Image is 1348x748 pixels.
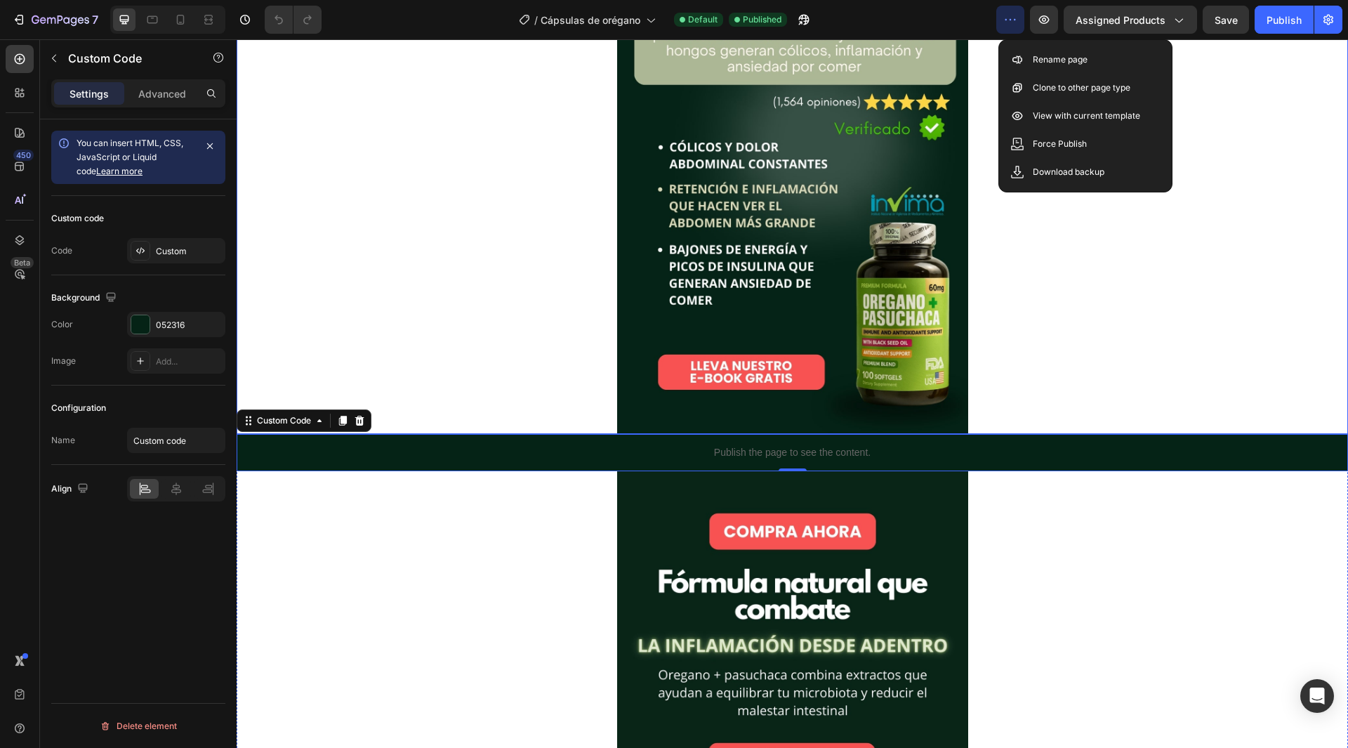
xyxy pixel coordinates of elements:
span: Default [688,13,718,26]
span: Save [1215,14,1238,26]
p: Settings [70,86,109,101]
div: Undo/Redo [265,6,322,34]
div: Color [51,318,73,331]
p: Custom Code [68,50,187,67]
div: Add... [156,355,222,368]
div: Beta [11,257,34,268]
div: Background [51,289,119,308]
div: Publish [1267,13,1302,27]
span: Assigned Products [1076,13,1165,27]
div: Name [51,434,75,447]
a: Learn more [96,166,143,176]
span: Published [743,13,781,26]
div: Custom Code [18,375,77,388]
iframe: Design area [237,39,1348,748]
span: You can insert HTML, CSS, JavaScript or Liquid code [77,138,183,176]
p: View with current template [1033,109,1140,123]
button: Publish [1255,6,1314,34]
button: 7 [6,6,105,34]
button: Delete element [51,715,225,737]
div: Code [51,244,72,257]
span: Cápsulas de orégano [541,13,640,27]
div: Image [51,355,76,367]
p: 7 [92,11,98,28]
div: 450 [13,150,34,161]
div: Open Intercom Messenger [1300,679,1334,713]
button: Assigned Products [1064,6,1197,34]
div: Custom [156,245,222,258]
div: Delete element [100,718,177,735]
div: 052316 [156,319,222,332]
p: Force Publish [1033,137,1087,151]
p: Download backup [1033,165,1104,179]
div: Custom code [51,212,104,225]
button: Save [1203,6,1249,34]
p: Advanced [138,86,186,101]
span: / [534,13,538,27]
div: Align [51,480,91,499]
p: Rename page [1033,53,1088,67]
p: Clone to other page type [1033,81,1130,95]
div: Configuration [51,402,106,414]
